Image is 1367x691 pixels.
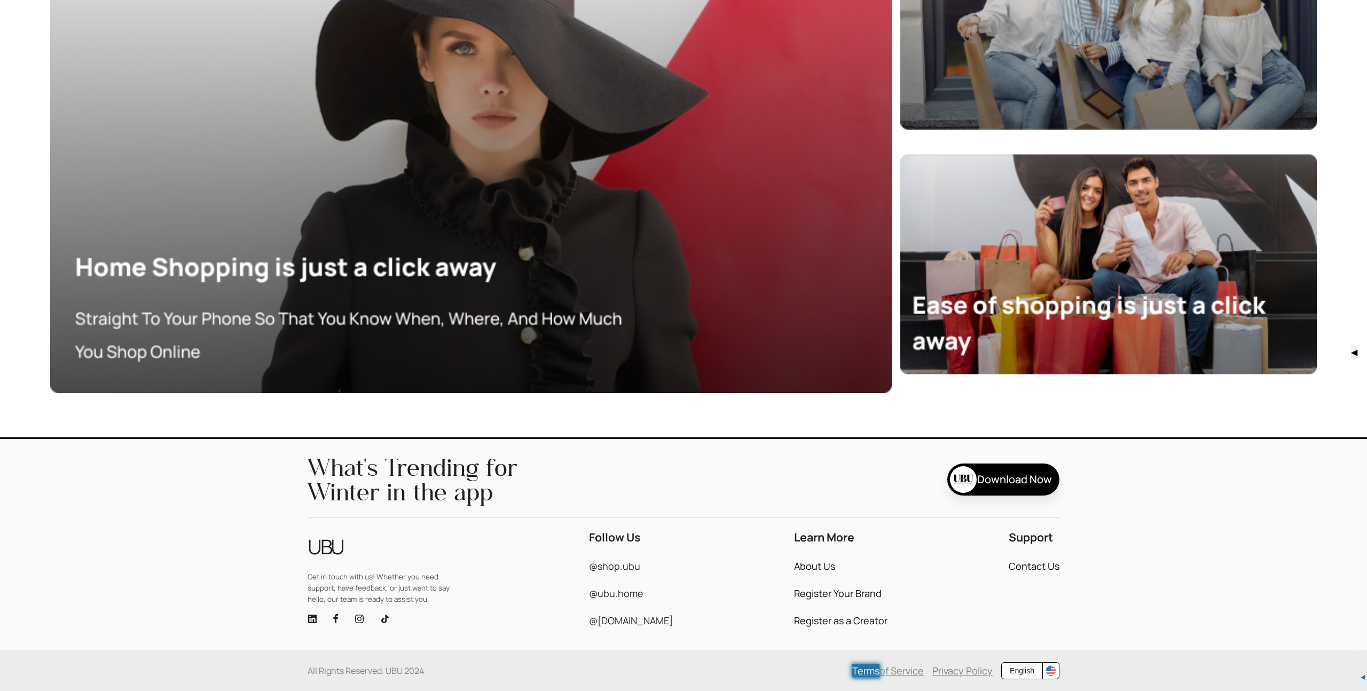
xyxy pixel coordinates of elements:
a: Privacy Policy [932,666,993,676]
img: KCP9hNw1sZAAAAAElFTkSuQmCC [1046,665,1056,676]
span: UBU [308,531,343,563]
span: Follow Us [589,531,641,544]
img: store [950,466,977,493]
span: What's Trending for Winter in the app [308,455,575,505]
span: instagram [355,614,364,624]
a: About Us [794,561,835,571]
a: Register Your Brand [794,588,882,599]
span: Get in touch with us! Whether you need support, have feedback, or just want to say hello, our tea... [308,571,468,605]
span: English [1010,665,1034,677]
a: @ubu.home [589,588,643,599]
a: tik-tok [380,614,390,625]
a: Contact Us [1009,561,1059,571]
span: Download Now [977,472,1052,486]
span: tik-tok [380,614,390,624]
multi-find-1-extension: highlighted by Multi Find [852,664,879,677]
a: @[DOMAIN_NAME] [589,616,673,626]
span: @[DOMAIN_NAME] [589,614,673,627]
span: Support [1009,531,1053,544]
span: linkedin [308,614,317,624]
button: English [1001,662,1043,679]
a: Termsof Service [852,666,924,676]
button: ◀ [1351,345,1357,359]
img: blog-image3-Dvm-VHXL.png [900,154,1317,374]
span: @ubu.home [589,587,643,600]
span: All Rights Reserved. UBU 2024 [308,666,424,676]
a: linkedin [308,614,317,625]
span: Learn More [794,531,854,544]
a: Register as a Creator [794,616,887,626]
a: @shop.ubu [589,561,640,571]
span: @shop.ubu [589,560,640,572]
img: fb-logo [333,614,339,623]
a: instagram [355,614,364,625]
